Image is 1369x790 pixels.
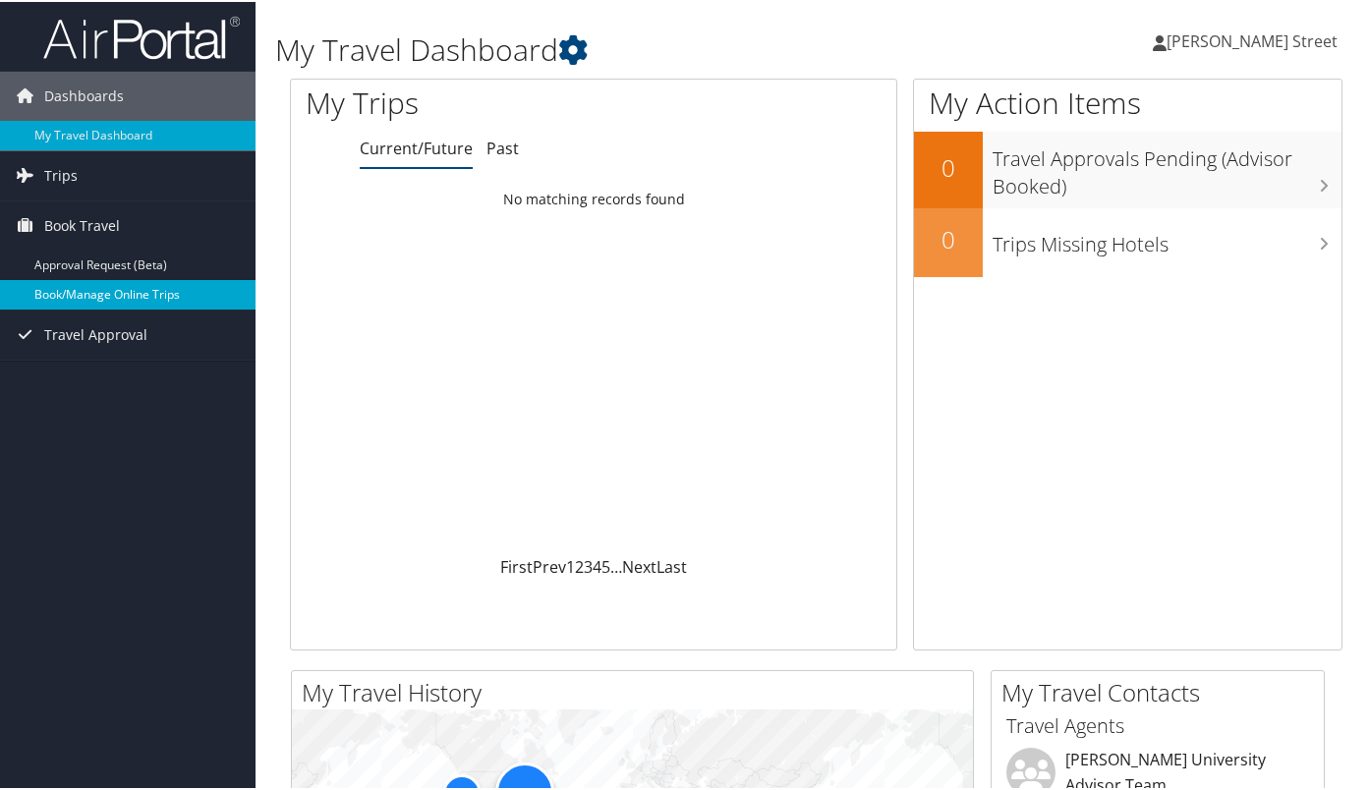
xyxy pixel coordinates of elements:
a: First [500,554,533,576]
span: [PERSON_NAME] Street [1167,28,1338,50]
span: Trips [44,149,78,198]
td: No matching records found [291,180,896,215]
h2: 0 [914,221,983,254]
a: Prev [533,554,566,576]
span: Travel Approval [44,309,147,358]
a: 2 [575,554,584,576]
h3: Trips Missing Hotels [993,219,1342,256]
a: 0Travel Approvals Pending (Advisor Booked) [914,130,1342,205]
h3: Travel Agents [1006,710,1309,738]
a: 0Trips Missing Hotels [914,206,1342,275]
span: Dashboards [44,70,124,119]
h2: My Travel History [302,674,973,707]
h1: My Travel Dashboard [275,28,997,69]
h1: My Trips [306,81,630,122]
a: Past [486,136,519,157]
a: Last [656,554,687,576]
span: … [610,554,622,576]
a: 3 [584,554,593,576]
a: Next [622,554,656,576]
a: 1 [566,554,575,576]
h3: Travel Approvals Pending (Advisor Booked) [993,134,1342,198]
img: airportal-logo.png [43,13,240,59]
h2: My Travel Contacts [1001,674,1324,707]
a: 4 [593,554,601,576]
a: Current/Future [360,136,473,157]
span: Book Travel [44,199,120,249]
a: [PERSON_NAME] Street [1153,10,1357,69]
a: 5 [601,554,610,576]
h2: 0 [914,149,983,183]
h1: My Action Items [914,81,1342,122]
